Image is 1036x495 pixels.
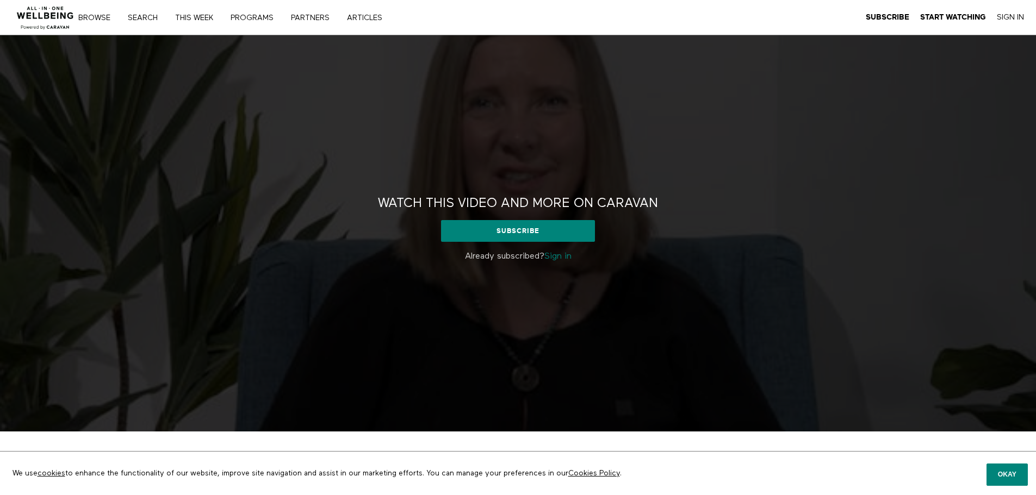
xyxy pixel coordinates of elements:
a: Sign in [544,252,572,261]
p: Already subscribed? [358,250,679,263]
h2: Watch this video and more on CARAVAN [378,195,658,212]
a: Sign In [997,12,1024,22]
a: Subscribe [441,220,595,242]
a: Subscribe [866,12,909,22]
p: We use to enhance the functionality of our website, improve site navigation and assist in our mar... [4,460,817,487]
a: ARTICLES [343,14,394,22]
a: Browse [75,14,122,22]
a: cookies [38,469,65,477]
nav: Primary [86,12,405,23]
a: Search [124,14,169,22]
button: Okay [987,463,1028,485]
a: Start Watching [920,12,986,22]
a: PARTNERS [287,14,341,22]
a: THIS WEEK [171,14,225,22]
a: PROGRAMS [227,14,285,22]
strong: Subscribe [866,13,909,21]
strong: Start Watching [920,13,986,21]
a: Cookies Policy [568,469,620,477]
